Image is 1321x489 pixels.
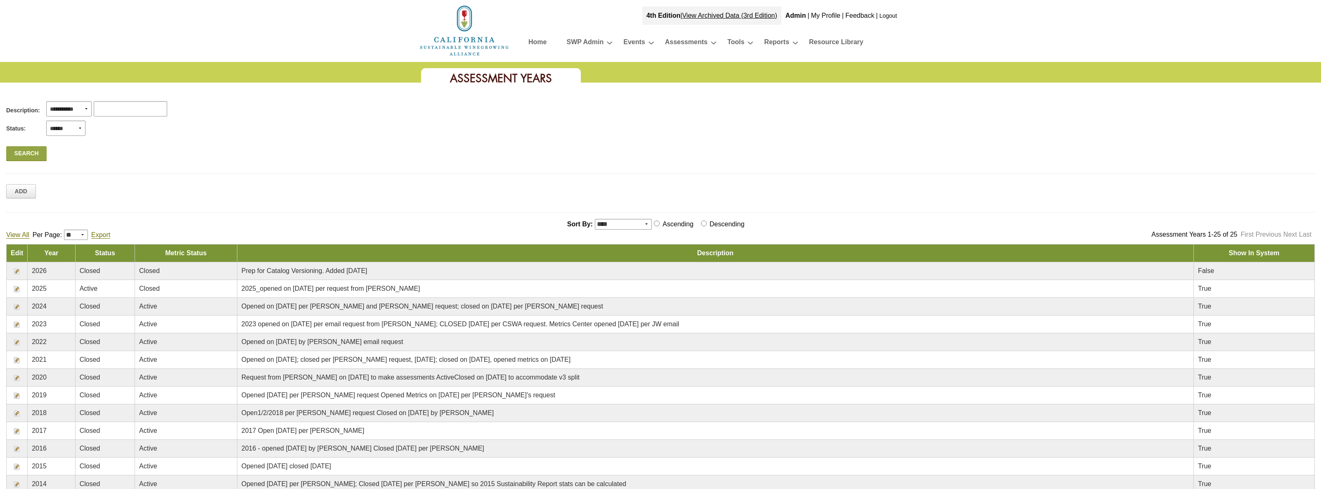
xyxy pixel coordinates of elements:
[237,351,1193,369] td: Opened on [DATE]; closed per [PERSON_NAME] request, [DATE]; closed on [DATE], opened metrics on [...
[80,303,100,310] span: Closed
[1193,440,1314,458] td: True
[237,262,1193,280] td: Prep for Catalog Versioning. Added [DATE]
[14,304,20,310] img: Edit
[1193,404,1314,422] td: True
[237,387,1193,404] td: Opened [DATE] per [PERSON_NAME] request Opened Metrics on [DATE] per [PERSON_NAME]'s request
[28,280,75,298] td: 2025
[28,316,75,333] td: 2023
[661,221,697,228] label: Ascending
[419,26,510,33] a: Home
[1193,387,1314,404] td: True
[14,446,20,452] img: Edit
[237,244,1193,262] td: Description
[1193,262,1314,280] td: False
[237,458,1193,475] td: Opened [DATE] closed [DATE]
[237,422,1193,440] td: 2017 Open [DATE] per [PERSON_NAME]
[6,106,40,115] span: Description:
[14,339,20,346] img: Edit
[841,7,845,25] div: |
[139,463,157,470] span: Active
[1151,231,1237,238] span: Assessment Years 1-25 of 25
[33,231,62,238] span: Per Page:
[1193,422,1314,440] td: True
[6,124,26,133] span: Status:
[28,369,75,387] td: 2020
[14,286,20,292] img: Edit
[14,268,20,275] img: Edit
[237,280,1193,298] td: 2025_opened on [DATE] per request from [PERSON_NAME]
[139,480,157,487] span: Active
[14,410,20,417] img: Edit
[727,36,744,51] a: Tools
[28,440,75,458] td: 2016
[623,36,645,51] a: Events
[14,375,20,381] img: Edit
[807,7,810,25] div: |
[567,221,593,228] span: Sort By:
[879,12,897,19] a: Logout
[80,480,100,487] span: Closed
[139,427,157,434] span: Active
[14,428,20,434] img: Edit
[237,316,1193,333] td: 2023 opened on [DATE] per email request from [PERSON_NAME]; CLOSED [DATE] per CSWA request. Metri...
[14,392,20,399] img: Edit
[14,321,20,328] img: Edit
[139,267,160,274] span: Closed
[80,285,98,292] span: Active
[75,244,135,262] td: Status
[1193,244,1314,262] td: Show In System
[1193,351,1314,369] td: True
[845,12,874,19] a: Feedback
[14,357,20,363] img: Edit
[14,463,20,470] img: Edit
[6,146,47,161] a: Search
[14,481,20,488] img: Edit
[764,36,789,51] a: Reports
[1241,231,1253,238] a: First
[646,12,681,19] strong: 4th Edition
[708,221,748,228] label: Descending
[811,12,840,19] a: My Profile
[80,320,100,328] span: Closed
[786,12,806,19] b: Admin
[237,404,1193,422] td: Open1/2/2018 per [PERSON_NAME] request Closed on [DATE] by [PERSON_NAME]
[528,36,547,51] a: Home
[28,404,75,422] td: 2018
[665,36,708,51] a: Assessments
[237,369,1193,387] td: Request from [PERSON_NAME] on [DATE] to make assessments ActiveClosed on [DATE] to accommodate v3...
[1193,458,1314,475] td: True
[28,387,75,404] td: 2019
[566,36,604,51] a: SWP Admin
[139,392,157,399] span: Active
[139,445,157,452] span: Active
[1283,231,1297,238] a: Next
[1193,298,1314,316] td: True
[682,12,777,19] a: View Archived Data (3rd Edition)
[875,7,878,25] div: |
[139,409,157,416] span: Active
[80,445,100,452] span: Closed
[80,427,100,434] span: Closed
[28,244,75,262] td: Year
[1193,369,1314,387] td: True
[1193,280,1314,298] td: True
[809,36,864,51] a: Resource Library
[135,244,237,262] td: Metric Status
[237,440,1193,458] td: 2016 - opened [DATE] by [PERSON_NAME] Closed [DATE] per [PERSON_NAME]
[139,338,157,345] span: Active
[80,356,100,363] span: Closed
[91,231,110,239] a: Export
[28,333,75,351] td: 2022
[139,320,157,328] span: Active
[7,244,28,262] td: Edit
[139,303,157,310] span: Active
[28,262,75,280] td: 2026
[642,7,781,25] div: |
[6,231,29,239] a: View All
[80,374,100,381] span: Closed
[80,338,100,345] span: Closed
[28,458,75,475] td: 2015
[1256,231,1281,238] a: Previous
[1193,316,1314,333] td: True
[1299,231,1312,238] a: Last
